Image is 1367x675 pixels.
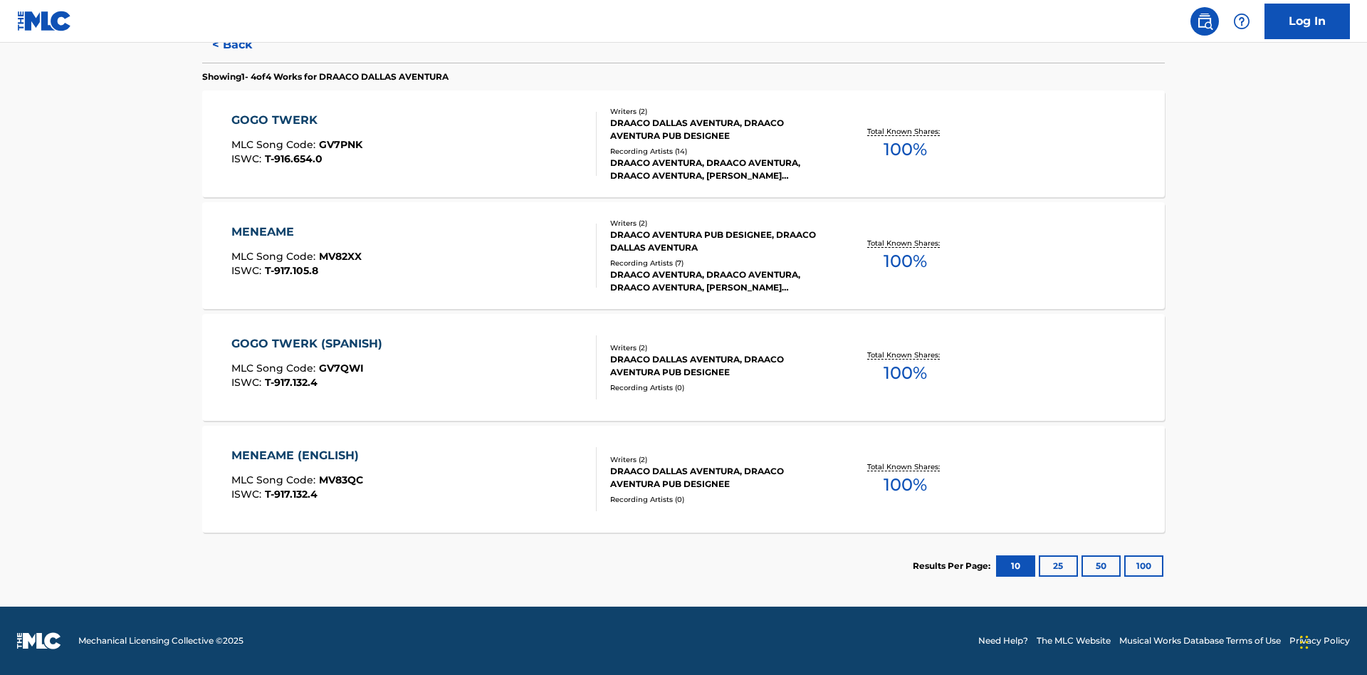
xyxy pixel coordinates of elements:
span: GV7QWI [319,362,364,375]
button: 100 [1124,555,1163,577]
span: 100 % [884,360,927,386]
img: search [1196,13,1213,30]
span: ISWC : [231,376,265,389]
div: MENEAME (ENGLISH) [231,447,366,464]
div: GOGO TWERK [231,112,362,129]
span: GV7PNK [319,138,362,151]
p: Showing 1 - 4 of 4 Works for DRAACO DALLAS AVENTURA [202,70,449,83]
div: Writers ( 2 ) [610,218,825,229]
p: Total Known Shares: [867,461,943,472]
div: DRAACO AVENTURA PUB DESIGNEE, DRAACO DALLAS AVENTURA [610,229,825,254]
div: DRAACO DALLAS AVENTURA, DRAACO AVENTURA PUB DESIGNEE [610,353,825,379]
span: 100 % [884,248,927,274]
div: Recording Artists ( 14 ) [610,146,825,157]
span: MV83QC [319,473,363,486]
span: MV82XX [319,250,362,263]
div: GOGO TWERK (SPANISH) [231,335,389,352]
a: Log In [1264,4,1350,39]
div: Writers ( 2 ) [610,106,825,117]
p: Results Per Page: [913,560,994,572]
p: Total Known Shares: [867,126,943,137]
div: Recording Artists ( 7 ) [610,258,825,268]
div: Writers ( 2 ) [610,454,825,465]
a: MENEAME (ENGLISH)MLC Song Code:MV83QCISWC:T-917.132.4Writers (2)DRAACO DALLAS AVENTURA, DRAACO AV... [202,426,1165,533]
img: help [1233,13,1250,30]
span: T-916.654.0 [265,152,323,165]
span: MLC Song Code : [231,473,319,486]
button: 50 [1081,555,1121,577]
span: MLC Song Code : [231,362,319,375]
button: 10 [996,555,1035,577]
a: The MLC Website [1037,634,1111,647]
a: GOGO TWERKMLC Song Code:GV7PNKISWC:T-916.654.0Writers (2)DRAACO DALLAS AVENTURA, DRAACO AVENTURA ... [202,90,1165,197]
img: MLC Logo [17,11,72,31]
span: T-917.105.8 [265,264,318,277]
div: DRAACO DALLAS AVENTURA, DRAACO AVENTURA PUB DESIGNEE [610,465,825,491]
button: 25 [1039,555,1078,577]
a: Need Help? [978,634,1028,647]
span: ISWC : [231,488,265,501]
div: Writers ( 2 ) [610,342,825,353]
span: MLC Song Code : [231,250,319,263]
span: 100 % [884,472,927,498]
iframe: Chat Widget [1296,607,1367,675]
span: T-917.132.4 [265,376,318,389]
div: Drag [1300,621,1309,664]
div: DRAACO AVENTURA, DRAACO AVENTURA, DRAACO AVENTURA, [PERSON_NAME] AVENTURA, DRAACO AVENTURA [610,268,825,294]
div: DRAACO DALLAS AVENTURA, DRAACO AVENTURA PUB DESIGNEE [610,117,825,142]
p: Total Known Shares: [867,350,943,360]
a: Public Search [1190,7,1219,36]
button: < Back [202,27,288,63]
a: MENEAMEMLC Song Code:MV82XXISWC:T-917.105.8Writers (2)DRAACO AVENTURA PUB DESIGNEE, DRAACO DALLAS... [202,202,1165,309]
span: Mechanical Licensing Collective © 2025 [78,634,243,647]
div: Recording Artists ( 0 ) [610,382,825,393]
a: Musical Works Database Terms of Use [1119,634,1281,647]
a: GOGO TWERK (SPANISH)MLC Song Code:GV7QWIISWC:T-917.132.4Writers (2)DRAACO DALLAS AVENTURA, DRAACO... [202,314,1165,421]
div: Help [1227,7,1256,36]
span: 100 % [884,137,927,162]
a: Privacy Policy [1289,634,1350,647]
div: Recording Artists ( 0 ) [610,494,825,505]
img: logo [17,632,61,649]
span: T-917.132.4 [265,488,318,501]
span: ISWC : [231,152,265,165]
span: MLC Song Code : [231,138,319,151]
p: Total Known Shares: [867,238,943,248]
span: ISWC : [231,264,265,277]
div: DRAACO AVENTURA, DRAACO AVENTURA, DRAACO AVENTURA, [PERSON_NAME] AVENTURA, DRAACO AVENTURA [610,157,825,182]
div: MENEAME [231,224,362,241]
